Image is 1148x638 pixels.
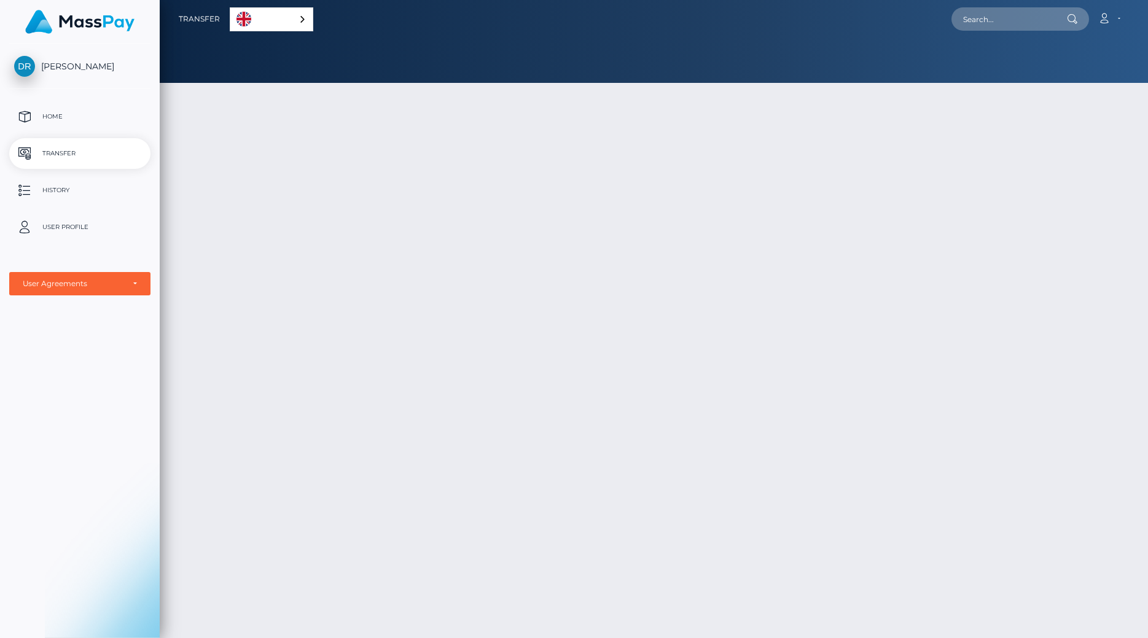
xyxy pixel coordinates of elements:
[9,272,150,295] button: User Agreements
[14,144,146,163] p: Transfer
[230,7,313,31] aside: Language selected: English
[9,212,150,243] a: User Profile
[14,218,146,236] p: User Profile
[9,138,150,169] a: Transfer
[23,279,123,289] div: User Agreements
[179,6,220,32] a: Transfer
[230,8,313,31] a: English
[951,7,1067,31] input: Search...
[9,61,150,72] span: [PERSON_NAME]
[9,175,150,206] a: History
[9,101,150,132] a: Home
[14,107,146,126] p: Home
[14,181,146,200] p: History
[25,10,135,34] img: MassPay
[230,7,313,31] div: Language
